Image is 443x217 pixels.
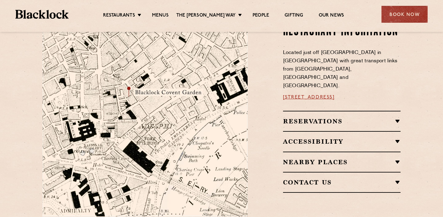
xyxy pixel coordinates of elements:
img: svg%3E [182,159,268,216]
a: The [PERSON_NAME] Way [176,13,236,19]
a: Restaurants [103,13,135,19]
div: Book Now [381,6,428,23]
a: People [253,13,269,19]
a: Our News [319,13,344,19]
h2: Accessibility [283,138,401,145]
a: Menus [152,13,169,19]
h2: Contact Us [283,179,401,186]
img: BL_Textured_Logo-footer-cropped.svg [15,10,69,19]
span: Located just off [GEOGRAPHIC_DATA] in [GEOGRAPHIC_DATA] with great transport links from [GEOGRAPH... [283,50,397,88]
a: [STREET_ADDRESS] [283,95,335,100]
h2: Reservations [283,118,401,125]
a: Gifting [285,13,303,19]
h2: Restaurant information [283,24,401,40]
h2: Nearby Places [283,158,401,166]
